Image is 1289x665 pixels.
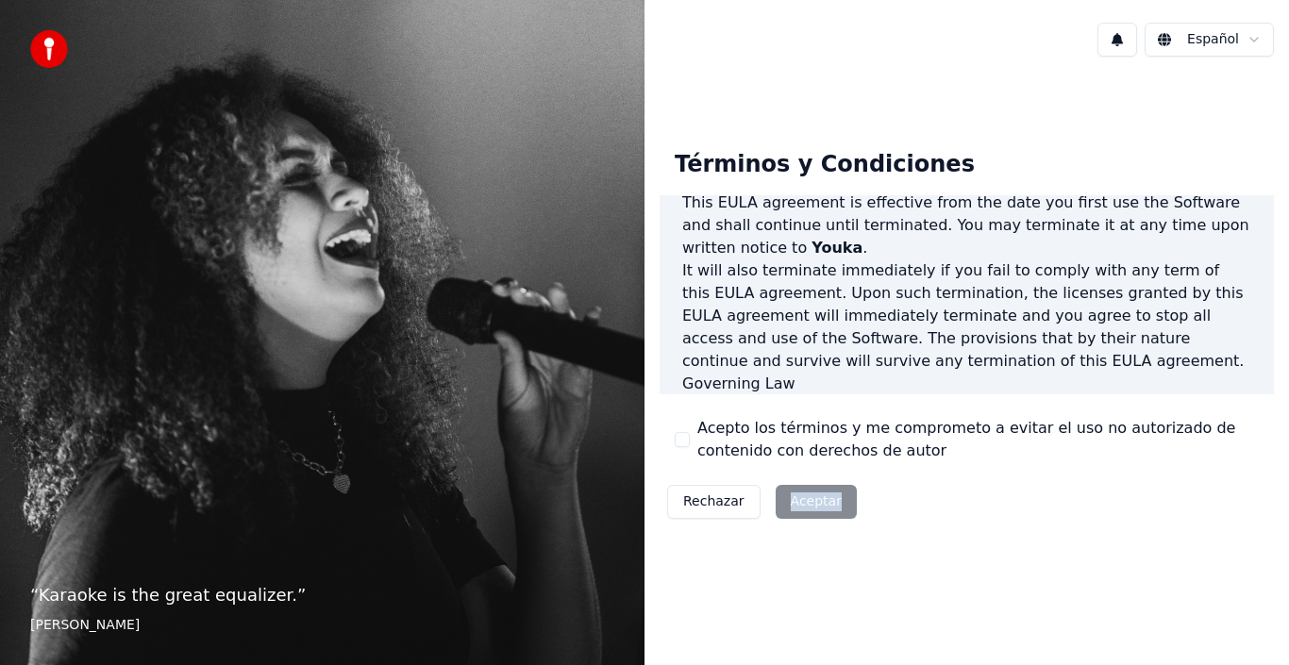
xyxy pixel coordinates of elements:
[660,135,990,195] div: Términos y Condiciones
[697,417,1259,462] label: Acepto los términos y me comprometo a evitar el uso no autorizado de contenido con derechos de autor
[682,373,1251,395] h3: Governing Law
[682,259,1251,373] p: It will also terminate immediately if you fail to comply with any term of this EULA agreement. Up...
[30,30,68,68] img: youka
[30,582,614,608] p: “ Karaoke is the great equalizer. ”
[667,485,761,519] button: Rechazar
[682,191,1251,259] p: This EULA agreement is effective from the date you first use the Software and shall continue unti...
[812,239,862,257] span: Youka
[30,616,614,635] footer: [PERSON_NAME]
